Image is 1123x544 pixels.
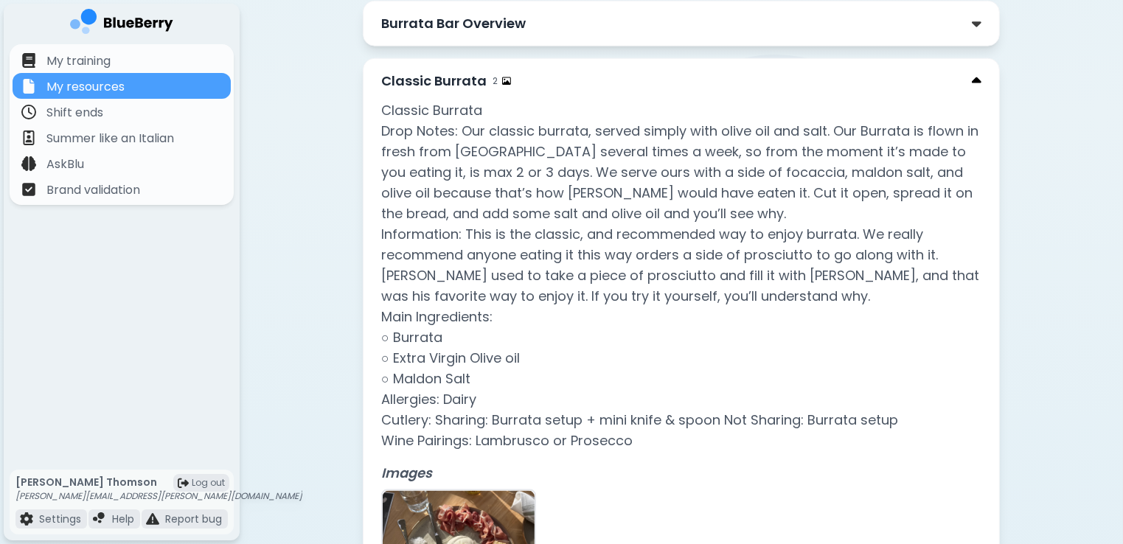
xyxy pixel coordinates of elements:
p: Summer like an Italian [46,130,174,147]
p: Classic Burrata [381,71,487,91]
p: [PERSON_NAME] Thomson [15,475,302,489]
p: Settings [39,512,81,526]
p: My training [46,52,111,70]
p: [PERSON_NAME][EMAIL_ADDRESS][PERSON_NAME][DOMAIN_NAME] [15,490,302,502]
span: Log out [192,477,225,489]
img: file icon [93,512,106,526]
p: Shift ends [46,104,103,122]
img: file icon [20,512,33,526]
p: Images [381,463,981,484]
div: 2 [493,75,511,87]
p: Burrata Bar Overview [381,13,526,34]
img: company logo [70,9,173,39]
img: file icon [21,156,36,171]
img: file icon [21,53,36,68]
p: Brand validation [46,181,140,199]
p: Help [112,512,134,526]
img: down chevron [972,74,981,89]
img: file icon [21,130,36,145]
img: down chevron [972,16,981,32]
p: Classic Burrata Drop Notes: Our classic burrata, served simply with olive oil and salt. Our Burra... [381,100,981,451]
img: file icon [21,79,36,94]
img: logout [178,478,189,489]
img: file icon [21,182,36,197]
p: AskBlu [46,156,84,173]
img: file icon [21,105,36,119]
img: image [502,77,511,86]
img: file icon [146,512,159,526]
p: My resources [46,78,125,96]
p: Report bug [165,512,222,526]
